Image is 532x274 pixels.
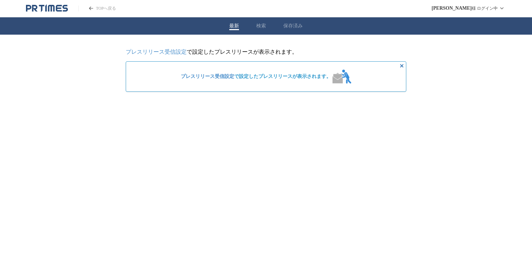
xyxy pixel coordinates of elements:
button: 非表示にする [398,62,406,70]
span: [PERSON_NAME] [432,6,472,11]
button: 保存済み [283,23,303,29]
a: PR TIMESのトップページはこちら [26,4,68,12]
button: 最新 [229,23,239,29]
a: プレスリリース受信設定 [126,49,187,55]
a: プレスリリース受信設定 [181,74,234,79]
p: で設定したプレスリリースが表示されます。 [126,48,406,56]
a: PR TIMESのトップページはこちら [78,6,116,11]
span: で設定したプレスリリースが表示されます。 [181,73,331,80]
button: 検索 [256,23,266,29]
